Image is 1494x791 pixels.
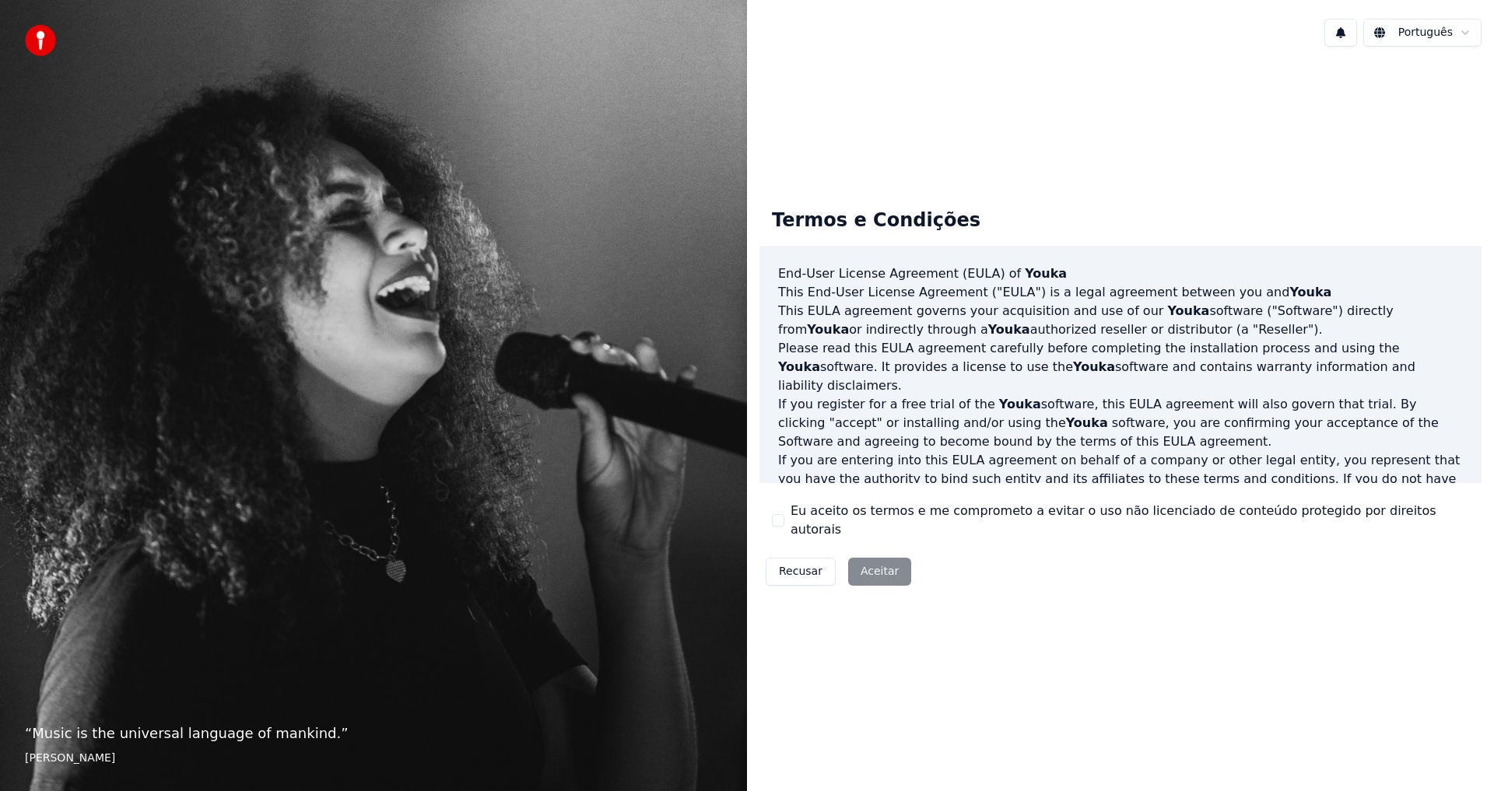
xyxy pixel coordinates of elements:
h3: End-User License Agreement (EULA) of [778,264,1463,283]
span: Youka [1289,285,1331,299]
span: Youka [807,322,849,337]
div: Termos e Condições [759,196,993,246]
p: “ Music is the universal language of mankind. ” [25,723,722,744]
span: Youka [1025,266,1067,281]
img: youka [25,25,56,56]
p: If you register for a free trial of the software, this EULA agreement will also govern that trial... [778,395,1463,451]
p: If you are entering into this EULA agreement on behalf of a company or other legal entity, you re... [778,451,1463,526]
span: Youka [988,322,1030,337]
p: This EULA agreement governs your acquisition and use of our software ("Software") directly from o... [778,302,1463,339]
span: Youka [1073,359,1115,374]
p: This End-User License Agreement ("EULA") is a legal agreement between you and [778,283,1463,302]
span: Youka [778,359,820,374]
label: Eu aceito os termos e me comprometo a evitar o uso não licenciado de conteúdo protegido por direi... [791,502,1469,539]
button: Recusar [766,558,836,586]
p: Please read this EULA agreement carefully before completing the installation process and using th... [778,339,1463,395]
footer: [PERSON_NAME] [25,751,722,766]
span: Youka [999,397,1041,411]
span: Youka [1167,303,1209,318]
span: Youka [1066,415,1108,430]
